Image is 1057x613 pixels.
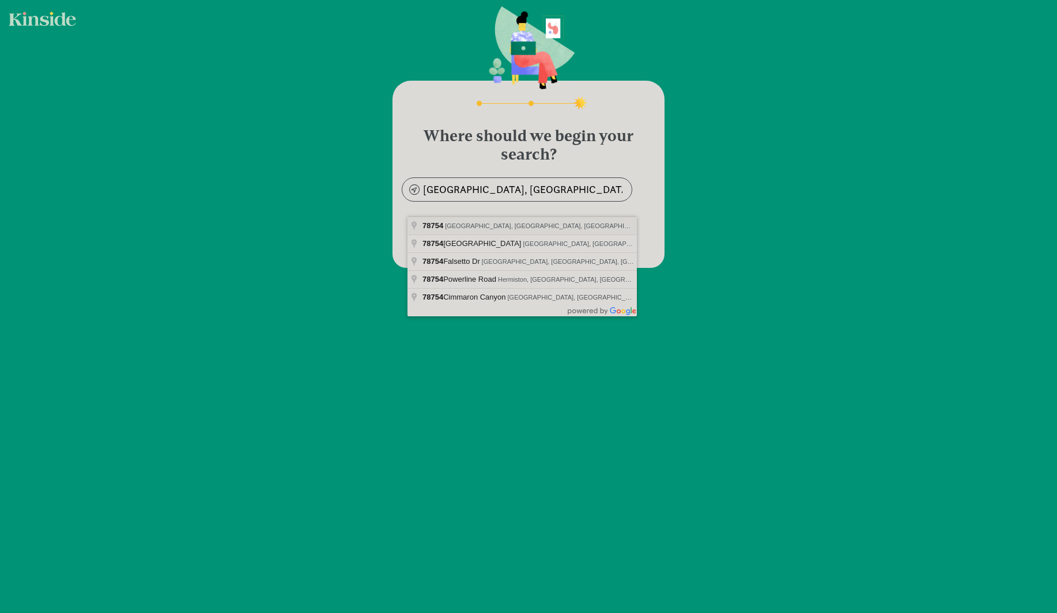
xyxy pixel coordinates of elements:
[422,257,443,266] span: 78754
[422,275,443,283] span: 78754
[482,258,687,265] span: [GEOGRAPHIC_DATA], [GEOGRAPHIC_DATA], [GEOGRAPHIC_DATA]
[422,257,482,266] span: Falsetto Dr
[422,239,523,248] span: [GEOGRAPHIC_DATA]
[422,221,443,230] span: 78754
[445,222,650,229] span: [GEOGRAPHIC_DATA], [GEOGRAPHIC_DATA], [GEOGRAPHIC_DATA]
[422,275,498,283] span: Powerline Road
[402,178,632,201] input: enter zipcode or address
[422,293,508,301] span: Cimmaron Canyon
[402,118,655,164] h4: Where should we begin your search?
[523,240,728,247] span: [GEOGRAPHIC_DATA], [GEOGRAPHIC_DATA], [GEOGRAPHIC_DATA]
[498,276,666,283] span: Hermiston, [GEOGRAPHIC_DATA], [GEOGRAPHIC_DATA]
[422,293,443,301] span: 78754
[422,239,443,248] span: 78754
[508,294,713,301] span: [GEOGRAPHIC_DATA], [GEOGRAPHIC_DATA], [GEOGRAPHIC_DATA]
